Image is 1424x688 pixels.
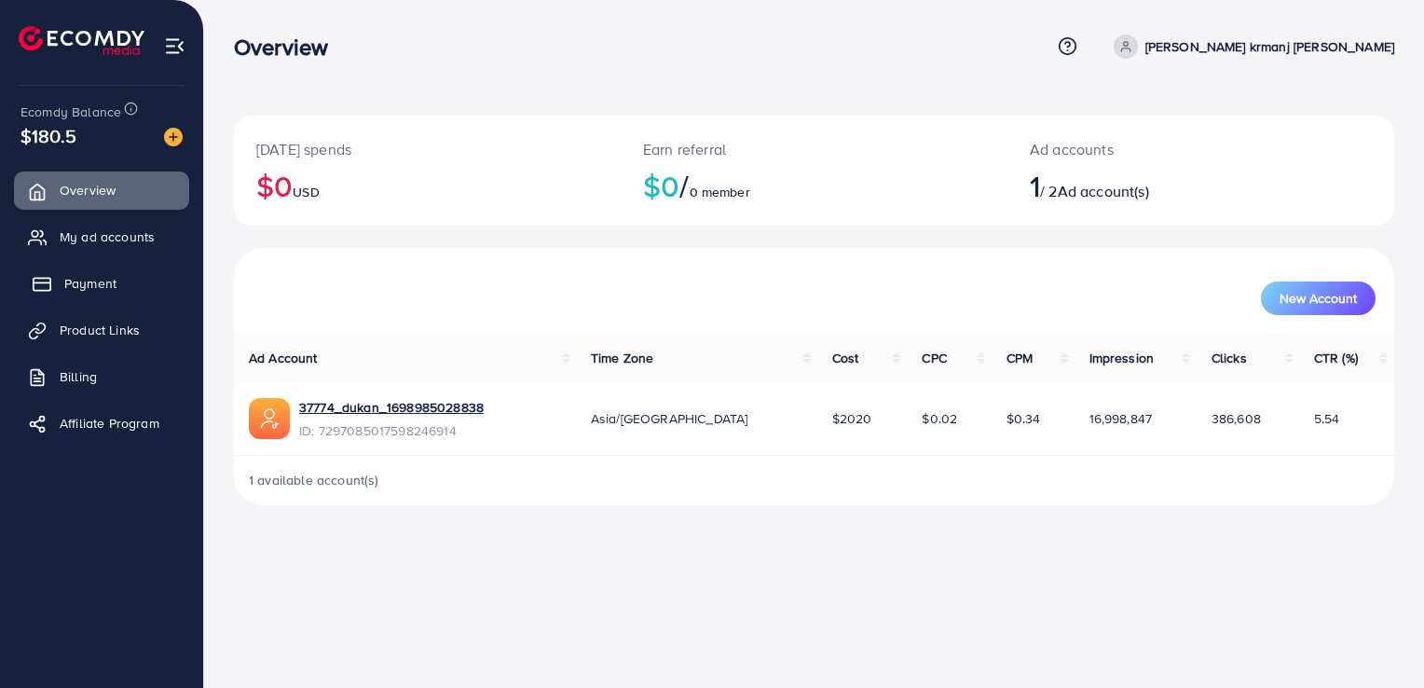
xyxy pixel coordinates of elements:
h2: $0 [643,168,985,203]
a: [PERSON_NAME] krmanj [PERSON_NAME] [1106,34,1394,59]
span: $180.5 [21,122,76,149]
span: New Account [1280,292,1357,305]
span: My ad accounts [60,227,155,246]
span: Impression [1089,349,1155,367]
a: Payment [14,265,189,302]
span: 386,608 [1212,409,1261,428]
p: [DATE] spends [256,138,598,160]
span: 1 available account(s) [249,471,379,489]
p: Ad accounts [1030,138,1275,160]
span: Ad Account [249,349,318,367]
img: menu [164,35,185,57]
img: logo [19,26,144,55]
span: 0 member [690,183,750,201]
span: 1 [1030,164,1040,207]
span: CPC [922,349,946,367]
span: Billing [60,367,97,386]
p: Earn referral [643,138,985,160]
span: Clicks [1212,349,1247,367]
span: Affiliate Program [60,414,159,433]
span: 16,998,847 [1089,409,1153,428]
h2: $0 [256,168,598,203]
a: Product Links [14,311,189,349]
a: Overview [14,172,189,209]
a: 37774_dukan_1698985028838 [299,398,484,417]
a: Affiliate Program [14,405,189,442]
span: Product Links [60,321,140,339]
span: 5.54 [1314,409,1340,428]
span: Asia/[GEOGRAPHIC_DATA] [591,409,748,428]
span: CPM [1006,349,1033,367]
a: My ad accounts [14,218,189,255]
span: ID: 7297085017598246914 [299,421,484,440]
span: Ecomdy Balance [21,103,121,121]
span: / [679,164,689,207]
img: image [164,128,183,146]
img: ic-ads-acc.e4c84228.svg [249,398,290,439]
span: $0.02 [922,409,957,428]
h2: / 2 [1030,168,1275,203]
button: New Account [1261,282,1376,315]
iframe: Chat [1345,604,1410,674]
span: CTR (%) [1314,349,1358,367]
h3: Overview [234,34,343,61]
span: Payment [64,274,116,293]
span: $0.34 [1006,409,1041,428]
span: $2020 [832,409,872,428]
span: Cost [832,349,859,367]
span: Time Zone [591,349,653,367]
a: Billing [14,358,189,395]
span: Ad account(s) [1058,181,1149,201]
p: [PERSON_NAME] krmanj [PERSON_NAME] [1145,35,1394,58]
span: USD [293,183,319,201]
span: Overview [60,181,116,200]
